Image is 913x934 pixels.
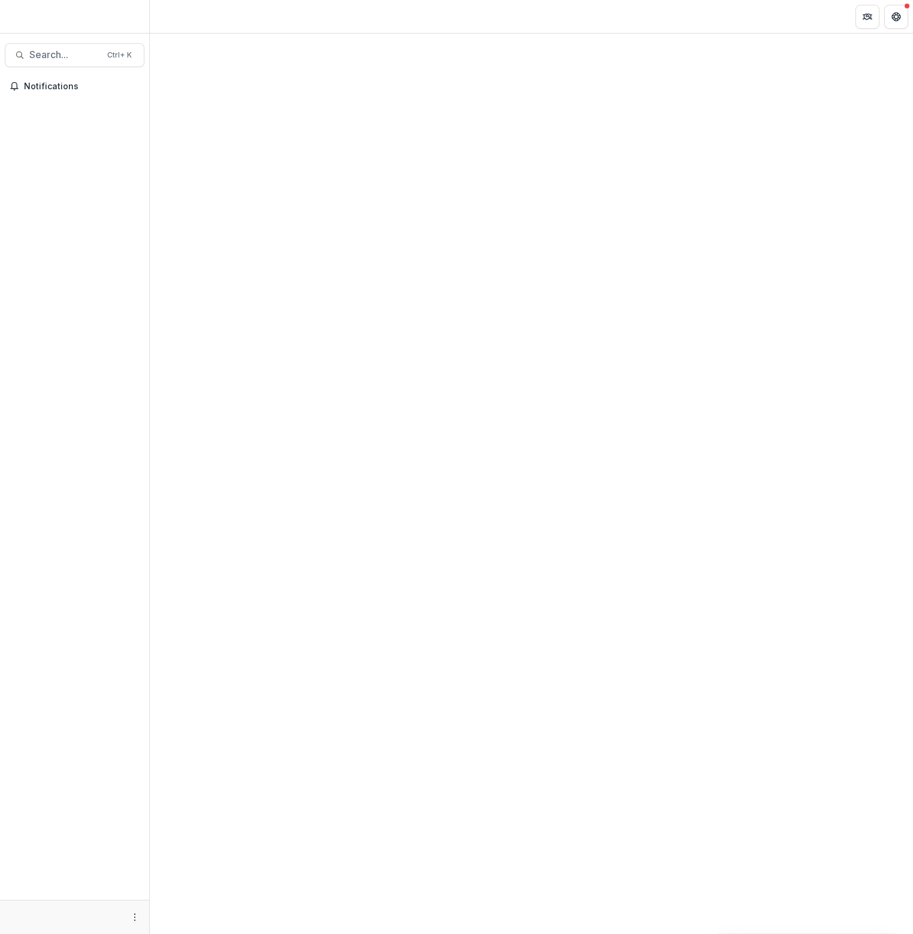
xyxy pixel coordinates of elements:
button: Partners [855,5,879,29]
button: Notifications [5,77,144,96]
button: More [128,910,142,924]
span: Notifications [24,81,140,92]
nav: breadcrumb [155,8,205,25]
div: Ctrl + K [105,49,134,62]
span: Search... [29,49,100,61]
button: Search... [5,43,144,67]
button: Get Help [884,5,908,29]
